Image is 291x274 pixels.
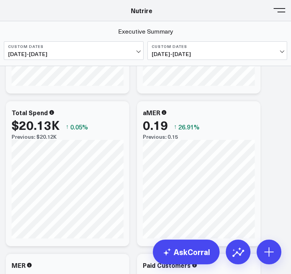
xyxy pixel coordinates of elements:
[66,122,69,132] span: ↑
[143,261,191,269] div: Paid Customers
[131,6,152,15] a: Nutrire
[143,118,168,132] div: 0.19
[178,123,200,131] span: 26.91%
[118,27,173,36] a: Executive Summary
[4,41,144,60] button: Custom Dates[DATE]-[DATE]
[143,134,255,140] div: Previous: 0.15
[8,51,139,57] span: [DATE] - [DATE]
[12,118,60,132] div: $20.13K
[12,108,48,117] div: Total Spend
[143,108,160,117] div: aMER
[153,240,220,264] a: AskCorral
[152,51,283,57] span: [DATE] - [DATE]
[152,44,283,49] b: Custom Dates
[8,44,139,49] b: Custom Dates
[70,123,88,131] span: 0.05%
[147,41,287,60] button: Custom Dates[DATE]-[DATE]
[174,122,177,132] span: ↑
[12,261,25,269] div: MER
[12,134,124,140] div: Previous: $20.12K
